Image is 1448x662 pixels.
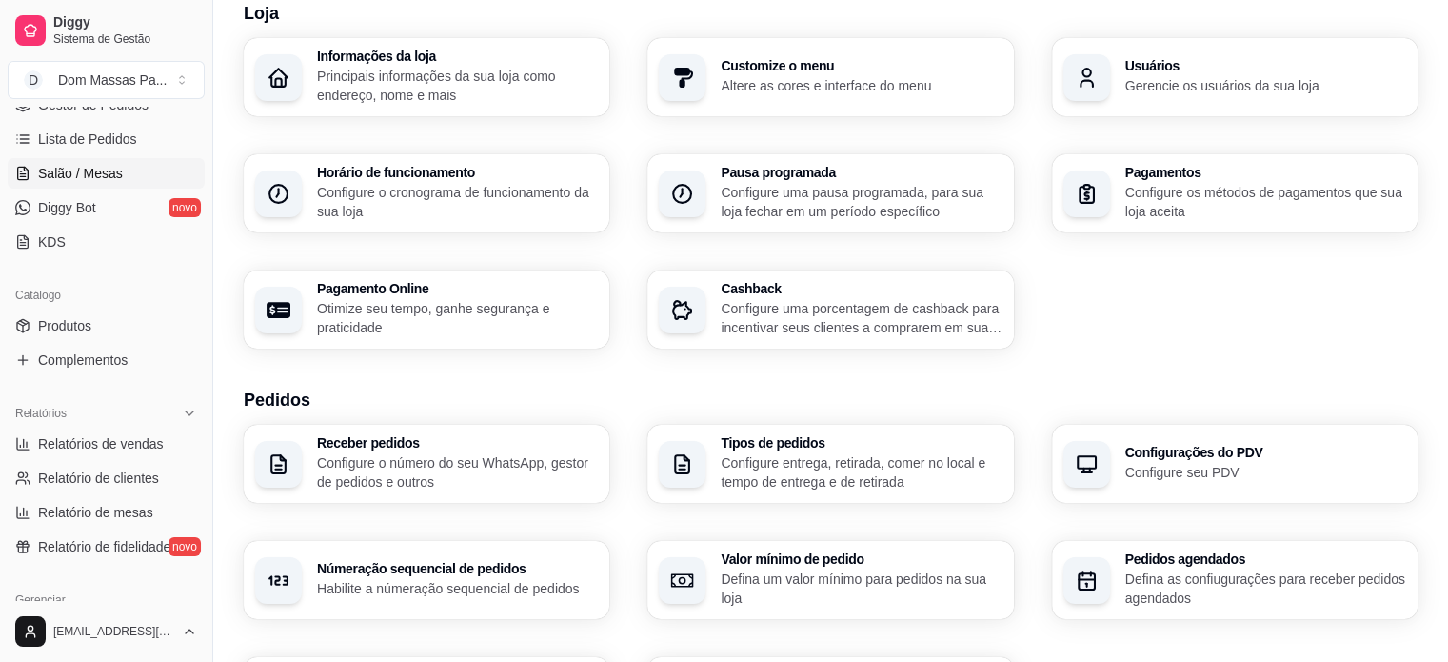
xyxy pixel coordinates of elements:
[647,541,1013,619] button: Valor mínimo de pedidoDefina um valor mínimo para pedidos na sua loja
[38,503,153,522] span: Relatório de mesas
[721,59,1002,72] h3: Customize o menu
[8,429,205,459] a: Relatórios de vendas
[244,387,1418,413] h3: Pedidos
[15,406,67,421] span: Relatórios
[317,453,598,491] p: Configure o número do seu WhatsApp, gestor de pedidos e outros
[8,8,205,53] a: DiggySistema de Gestão
[721,453,1002,491] p: Configure entrega, retirada, comer no local e tempo de entrega e de retirada
[8,345,205,375] a: Complementos
[38,434,164,453] span: Relatórios de vendas
[647,425,1013,503] button: Tipos de pedidosConfigure entrega, retirada, comer no local e tempo de entrega e de retirada
[1125,76,1406,95] p: Gerencie os usuários da sua loja
[244,154,609,232] button: Horário de funcionamentoConfigure o cronograma de funcionamento da sua loja
[244,541,609,619] button: Númeração sequencial de pedidosHabilite a númeração sequencial de pedidos
[317,67,598,105] p: Principais informações da sua loja como endereço, nome e mais
[1125,166,1406,179] h3: Pagamentos
[317,562,598,575] h3: Númeração sequencial de pedidos
[721,166,1002,179] h3: Pausa programada
[38,130,137,149] span: Lista de Pedidos
[721,183,1002,221] p: Configure uma pausa programada, para sua loja fechar em um período específico
[38,198,96,217] span: Diggy Bot
[38,537,170,556] span: Relatório de fidelidade
[317,579,598,598] p: Habilite a númeração sequencial de pedidos
[1125,570,1406,608] p: Defina as confiugurações para receber pedidos agendados
[244,271,609,349] button: Pagamento OnlineOtimize seu tempo, ganhe segurança e praticidade
[53,624,174,639] span: [EMAIL_ADDRESS][DOMAIN_NAME]
[317,50,598,63] h3: Informações da loja
[38,351,128,370] span: Complementos
[38,164,123,183] span: Salão / Mesas
[53,14,197,31] span: Diggy
[8,585,205,615] div: Gerenciar
[317,282,598,295] h3: Pagamento Online
[1125,183,1406,221] p: Configure os métodos de pagamentos que sua loja aceita
[8,280,205,311] div: Catálogo
[8,227,205,257] a: KDS
[317,436,598,450] h3: Receber pedidos
[721,552,1002,566] h3: Valor mínimo de pedido
[38,316,91,335] span: Produtos
[317,299,598,337] p: Otimize seu tempo, ganhe segurança e praticidade
[1125,59,1406,72] h3: Usuários
[317,166,598,179] h3: Horário de funcionamento
[647,38,1013,116] button: Customize o menuAltere as cores e interface do menu
[1125,463,1406,482] p: Configure seu PDV
[317,183,598,221] p: Configure o cronograma de funcionamento da sua loja
[38,469,159,488] span: Relatório de clientes
[8,497,205,528] a: Relatório de mesas
[8,61,205,99] button: Select a team
[38,232,66,251] span: KDS
[721,299,1002,337] p: Configure uma porcentagem de cashback para incentivar seus clientes a comprarem em sua loja
[24,70,43,90] span: D
[8,192,205,223] a: Diggy Botnovo
[1052,38,1418,116] button: UsuáriosGerencie os usuários da sua loja
[58,70,167,90] div: Dom Massas Pa ...
[1052,541,1418,619] button: Pedidos agendadosDefina as confiugurações para receber pedidos agendados
[1125,446,1406,459] h3: Configurações do PDV
[244,425,609,503] button: Receber pedidosConfigure o número do seu WhatsApp, gestor de pedidos e outros
[721,76,1002,95] p: Altere as cores e interface do menu
[244,38,609,116] button: Informações da lojaPrincipais informações da sua loja como endereço, nome e mais
[8,463,205,493] a: Relatório de clientes
[721,570,1002,608] p: Defina um valor mínimo para pedidos na sua loja
[647,154,1013,232] button: Pausa programadaConfigure uma pausa programada, para sua loja fechar em um período específico
[8,311,205,341] a: Produtos
[1052,425,1418,503] button: Configurações do PDVConfigure seu PDV
[647,271,1013,349] button: CashbackConfigure uma porcentagem de cashback para incentivar seus clientes a comprarem em sua loja
[8,532,205,562] a: Relatório de fidelidadenovo
[721,282,1002,295] h3: Cashback
[53,31,197,47] span: Sistema de Gestão
[1052,154,1418,232] button: PagamentosConfigure os métodos de pagamentos que sua loja aceita
[1125,552,1406,566] h3: Pedidos agendados
[8,609,205,654] button: [EMAIL_ADDRESS][DOMAIN_NAME]
[8,124,205,154] a: Lista de Pedidos
[8,158,205,189] a: Salão / Mesas
[721,436,1002,450] h3: Tipos de pedidos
